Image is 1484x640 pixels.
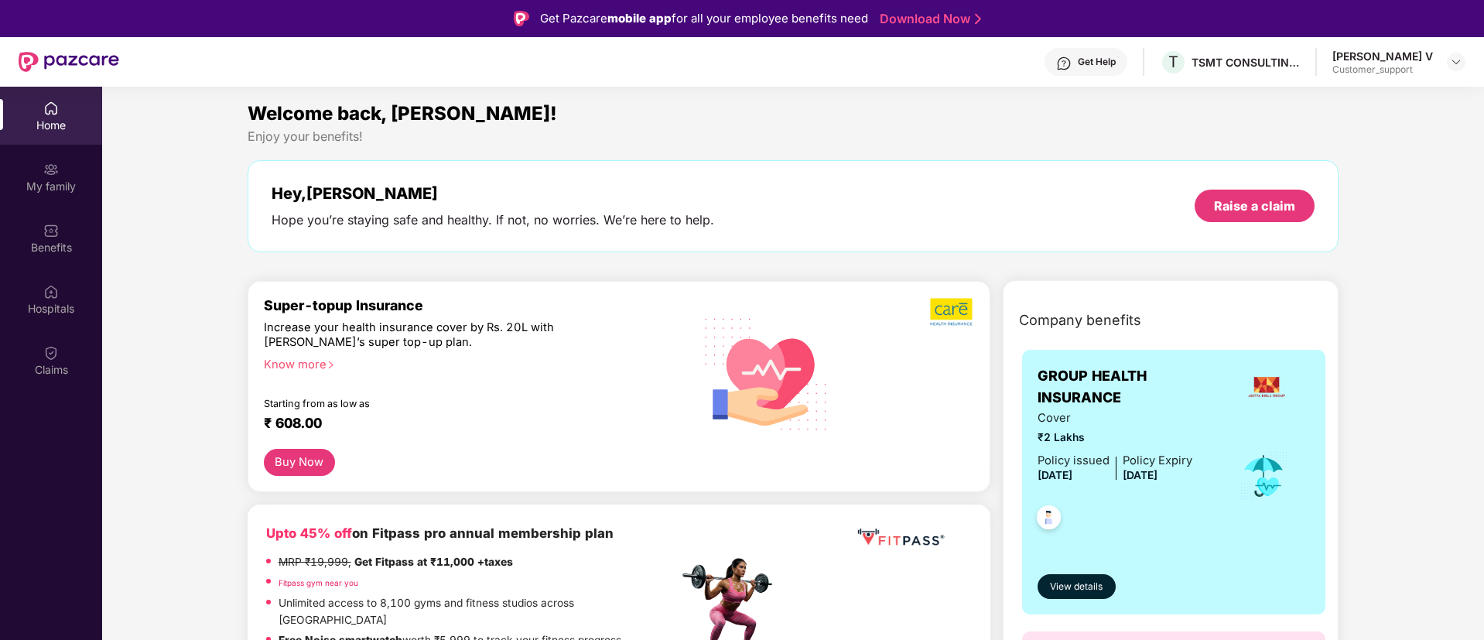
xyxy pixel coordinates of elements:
div: TSMT CONSULTING PRIVATE LIMITED [1192,55,1300,70]
div: [PERSON_NAME] V [1332,49,1433,63]
img: Stroke [975,11,981,27]
img: svg+xml;base64,PHN2ZyBpZD0iRHJvcGRvd24tMzJ4MzIiIHhtbG5zPSJodHRwOi8vd3d3LnczLm9yZy8yMDAwL3N2ZyIgd2... [1450,56,1462,68]
img: New Pazcare Logo [19,52,119,72]
span: T [1168,53,1178,71]
div: Get Pazcare for all your employee benefits need [540,9,868,28]
strong: mobile app [607,11,672,26]
img: svg+xml;base64,PHN2ZyBpZD0iSGVscC0zMngzMiIgeG1sbnM9Imh0dHA6Ly93d3cudzMub3JnLzIwMDAvc3ZnIiB3aWR0aD... [1056,56,1072,71]
div: Get Help [1078,56,1116,68]
a: Download Now [880,11,976,27]
div: Customer_support [1332,63,1433,76]
img: Logo [514,11,529,26]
